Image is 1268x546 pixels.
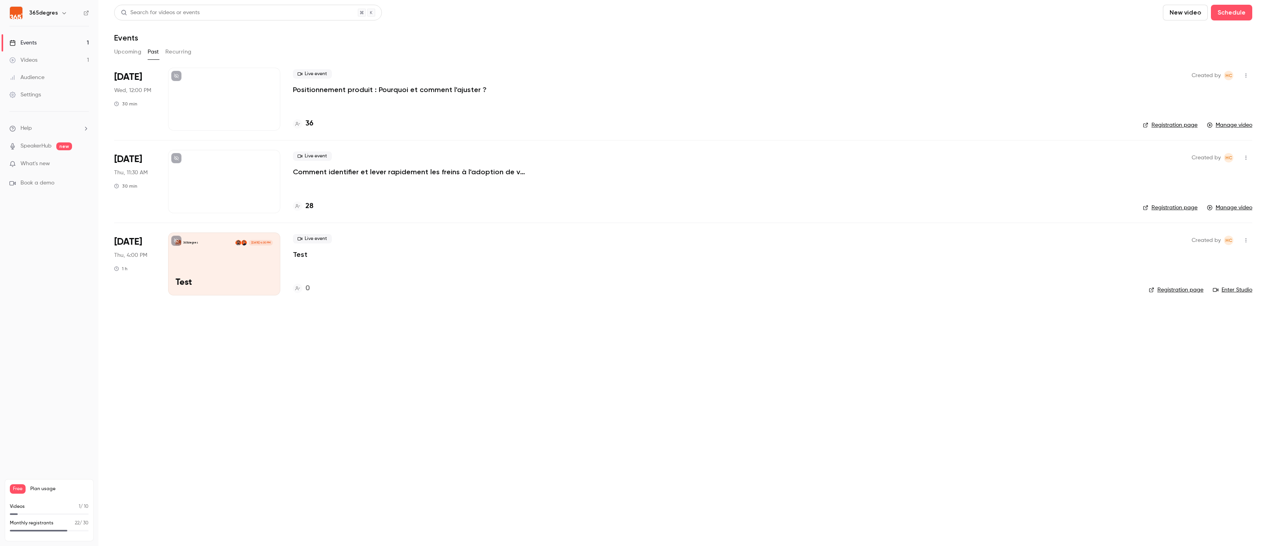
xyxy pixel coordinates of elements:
[293,201,313,212] a: 28
[114,183,137,189] div: 30 min
[1224,153,1233,162] span: Hélène CHOMIENNE
[56,142,72,150] span: new
[305,118,313,129] h4: 36
[20,124,32,133] span: Help
[1143,121,1198,129] a: Registration page
[9,124,89,133] li: help-dropdown-opener
[293,69,332,79] span: Live event
[235,240,241,245] img: Doriann Defemme
[9,56,37,64] div: Videos
[293,250,307,259] a: Test
[305,283,310,294] h4: 0
[10,7,22,19] img: 365degres
[176,278,273,288] p: Test
[1149,286,1203,294] a: Registration page
[114,87,151,94] span: Wed, 12:00 PM
[1225,236,1232,245] span: HC
[9,39,37,47] div: Events
[30,486,89,492] span: Plan usage
[114,71,142,83] span: [DATE]
[114,68,155,131] div: Aug 27 Wed, 12:00 PM (Europe/Paris)
[1224,71,1233,80] span: Hélène CHOMIENNE
[9,74,44,81] div: Audience
[148,46,159,58] button: Past
[20,142,52,150] a: SpeakerHub
[10,484,26,494] span: Free
[1225,71,1232,80] span: HC
[121,9,200,17] div: Search for videos or events
[114,232,155,295] div: Jun 26 Thu, 4:00 PM (Europe/Paris)
[165,46,192,58] button: Recurring
[293,283,310,294] a: 0
[114,236,142,248] span: [DATE]
[114,251,147,259] span: Thu, 4:00 PM
[1211,5,1252,20] button: Schedule
[1192,153,1221,162] span: Created by
[249,240,272,245] span: [DATE] 4:00 PM
[114,46,141,58] button: Upcoming
[20,160,50,168] span: What's new
[114,101,137,107] div: 30 min
[114,150,155,213] div: Jul 3 Thu, 11:30 AM (Europe/Paris)
[114,33,138,42] h1: Events
[10,503,25,510] p: Videos
[1163,5,1208,20] button: New video
[1192,71,1221,80] span: Created by
[114,169,148,177] span: Thu, 11:30 AM
[1224,236,1233,245] span: Hélène CHOMIENNE
[293,151,332,161] span: Live event
[80,160,89,168] iframe: Noticeable Trigger
[1213,286,1252,294] a: Enter Studio
[79,504,80,509] span: 1
[241,240,247,245] img: Hélène CHOMIENNE
[114,153,142,166] span: [DATE]
[79,503,89,510] p: / 10
[293,234,332,243] span: Live event
[293,85,487,94] a: Positionnement produit : Pourquoi et comment l'ajuster ?
[75,521,80,526] span: 22
[29,9,58,17] h6: 365degres
[9,91,41,99] div: Settings
[75,520,89,527] p: / 30
[1207,121,1252,129] a: Manage video
[114,266,128,272] div: 1 h
[183,241,198,245] p: 365degres
[1143,204,1198,212] a: Registration page
[1192,236,1221,245] span: Created by
[10,520,54,527] p: Monthly registrants
[168,232,280,295] a: Test365degresHélène CHOMIENNEDoriann Defemme[DATE] 4:00 PMTest
[305,201,313,212] h4: 28
[293,118,313,129] a: 36
[20,179,54,187] span: Book a demo
[1207,204,1252,212] a: Manage video
[1225,153,1232,162] span: HC
[293,167,529,177] a: Comment identifier et lever rapidement les freins à l'adoption de vos nouvelles fonctionnalités ?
